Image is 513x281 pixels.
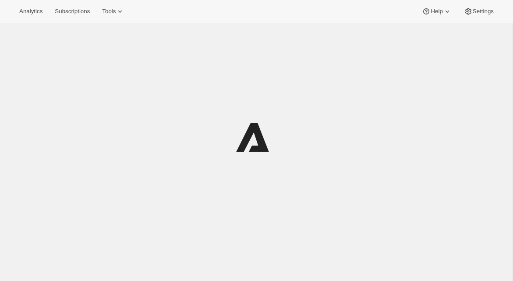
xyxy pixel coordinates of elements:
[417,5,456,18] button: Help
[50,5,95,18] button: Subscriptions
[19,8,42,15] span: Analytics
[473,8,494,15] span: Settings
[102,8,116,15] span: Tools
[14,5,48,18] button: Analytics
[431,8,442,15] span: Help
[97,5,130,18] button: Tools
[55,8,90,15] span: Subscriptions
[459,5,499,18] button: Settings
